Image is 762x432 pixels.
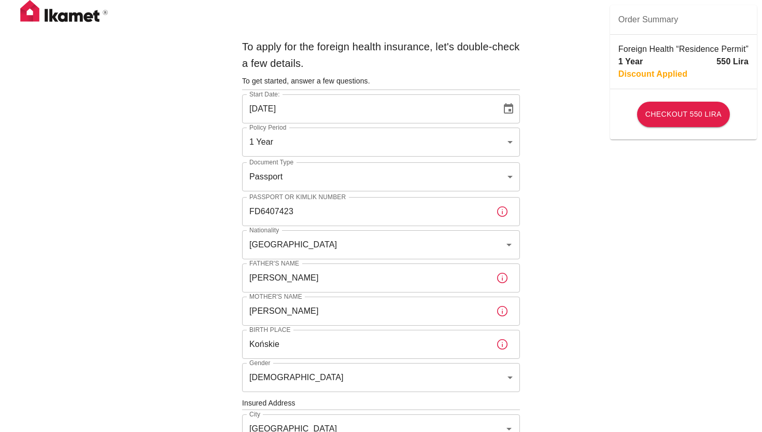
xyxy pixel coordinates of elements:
[242,398,520,409] h6: Insured Address
[249,358,271,367] label: Gender
[249,226,279,234] label: Nationality
[502,238,516,252] button: Open
[637,102,730,127] button: Checkout 550 Lira
[618,13,749,26] span: Order Summary
[498,99,519,119] button: Choose date, selected date is Sep 25, 2025
[249,292,302,301] label: Mother's Name
[242,94,494,123] input: DD/MM/YYYY
[716,55,749,68] p: 550 Lira
[618,68,687,80] p: Discount Applied
[249,90,280,99] label: Start Date:
[618,55,643,68] p: 1 Year
[242,128,520,157] div: 1 Year
[249,192,346,201] label: Passport or Kimlik Number
[249,259,299,268] label: Father's Name
[242,76,520,87] h6: To get started, answer a few questions.
[249,410,260,419] label: City
[618,43,749,55] p: Foreign Health “Residence Permit”
[249,123,286,132] label: Policy Period
[242,162,520,191] div: Passport
[242,38,520,72] h6: To apply for the foreign health insurance, let's double-check a few details.
[249,158,293,166] label: Document Type
[249,325,291,334] label: Birth Place
[242,363,520,392] div: [DEMOGRAPHIC_DATA]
